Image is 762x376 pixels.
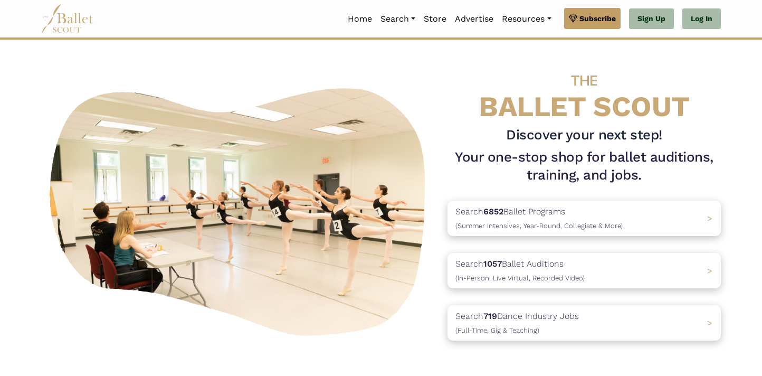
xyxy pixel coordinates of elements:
a: Subscribe [564,8,621,29]
span: (Full-Time, Gig & Teaching) [455,326,539,334]
a: Resources [498,8,555,30]
a: Advertise [451,8,498,30]
b: 6852 [483,206,503,217]
span: (Summer Intensives, Year-Round, Collegiate & More) [455,222,623,230]
span: THE [571,72,597,89]
span: (In-Person, Live Virtual, Recorded Video) [455,274,585,282]
h4: BALLET SCOUT [447,61,721,122]
h1: Your one-stop shop for ballet auditions, training, and jobs. [447,148,721,184]
p: Search Ballet Auditions [455,257,585,284]
a: Search1057Ballet Auditions(In-Person, Live Virtual, Recorded Video) > [447,253,721,288]
a: Home [344,8,376,30]
h3: Discover your next step! [447,126,721,144]
p: Search Ballet Programs [455,205,623,232]
img: A group of ballerinas talking to each other in a ballet studio [41,77,439,342]
a: Search [376,8,420,30]
b: 719 [483,311,497,321]
a: Log In [682,8,721,30]
p: Search Dance Industry Jobs [455,309,579,336]
span: > [707,213,712,223]
a: Store [420,8,451,30]
a: Search6852Ballet Programs(Summer Intensives, Year-Round, Collegiate & More)> [447,201,721,236]
span: Subscribe [579,13,616,24]
a: Sign Up [629,8,674,30]
span: > [707,266,712,276]
b: 1057 [483,259,502,269]
a: Search719Dance Industry Jobs(Full-Time, Gig & Teaching) > [447,305,721,341]
img: gem.svg [569,13,577,24]
span: > [707,318,712,328]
